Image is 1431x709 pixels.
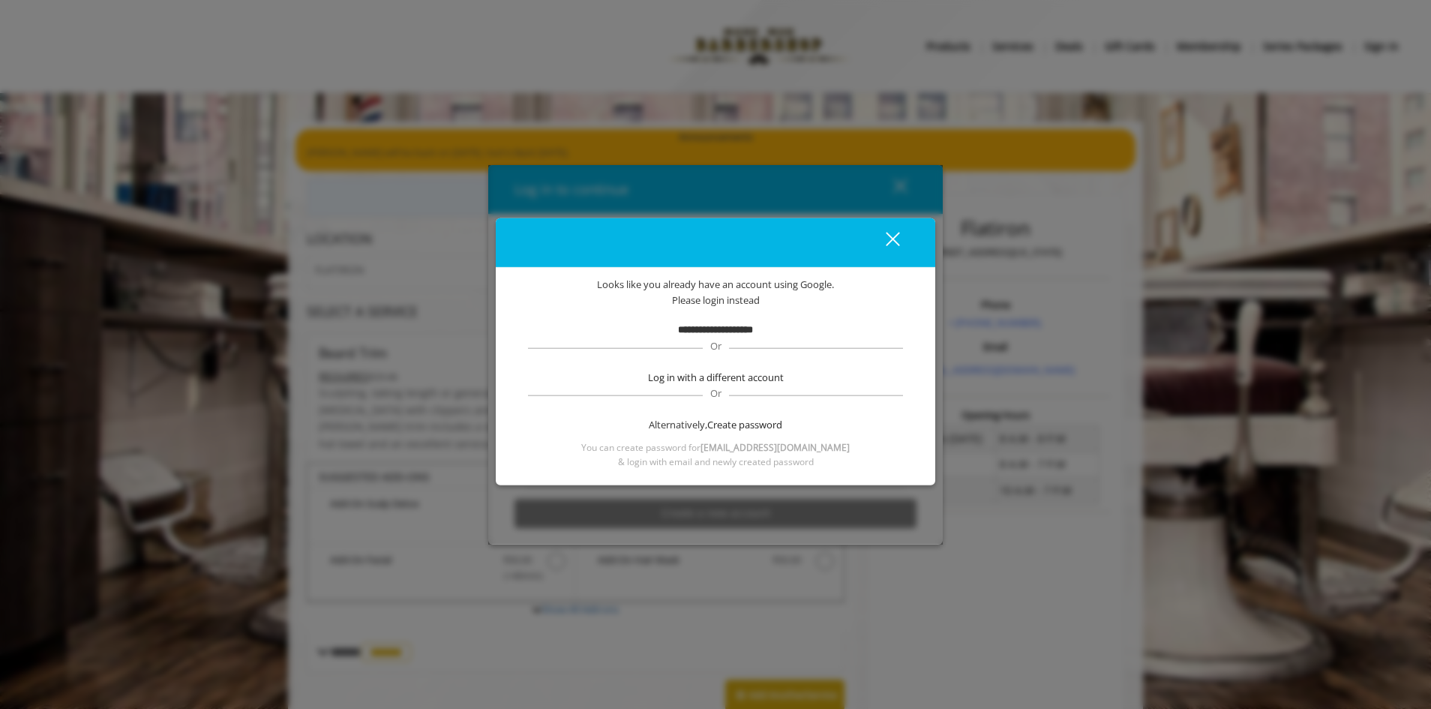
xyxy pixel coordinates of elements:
div: Alternatively, [526,417,905,433]
span: Or [703,386,729,400]
button: close dialog [858,227,909,257]
span: Please login instead [672,292,760,308]
span: Log in with a different account [648,370,784,386]
span: You can create password for [581,440,850,454]
span: Create password [707,417,782,433]
span: Looks like you already have an account using Google. [597,277,834,293]
span: & login with email and newly created password [618,455,814,469]
span: Or [703,339,729,353]
div: close dialog [868,231,898,254]
b: [EMAIL_ADDRESS][DOMAIN_NAME] [700,440,850,453]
